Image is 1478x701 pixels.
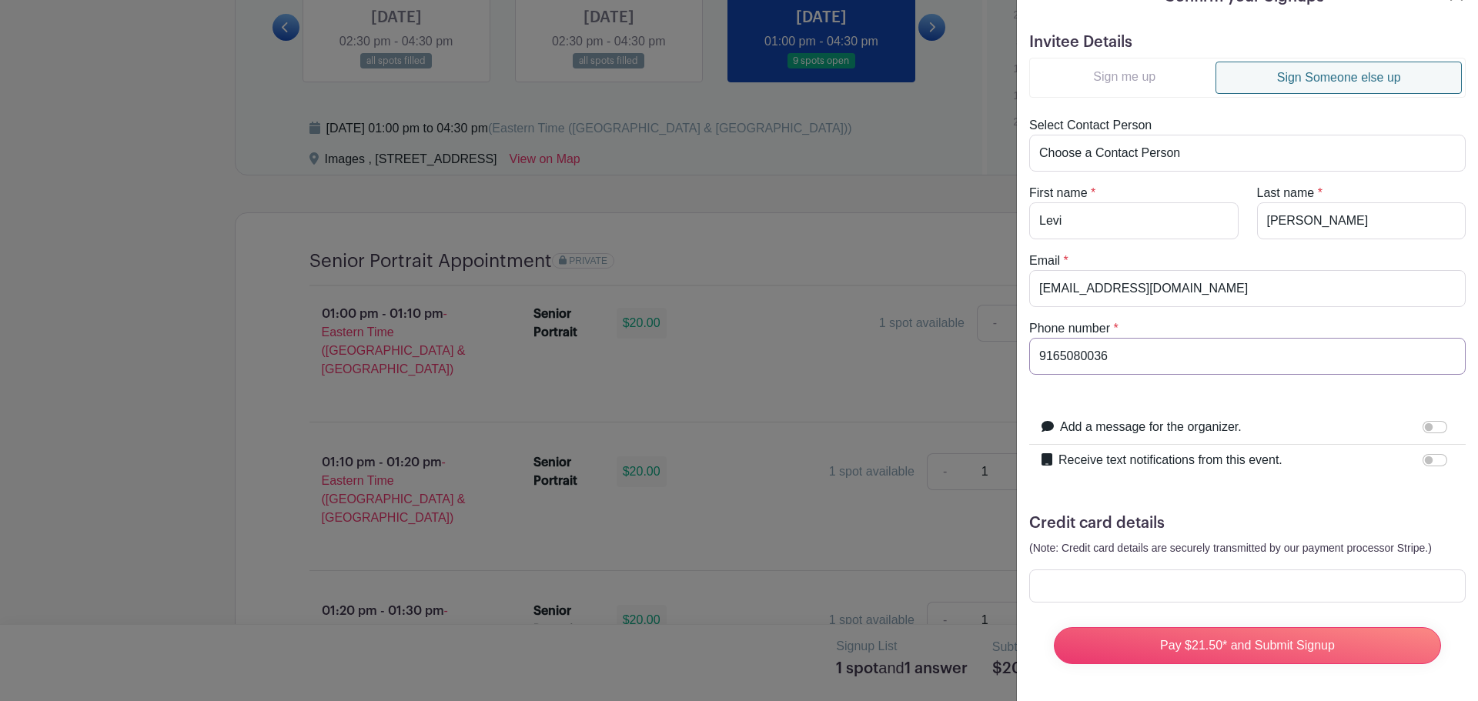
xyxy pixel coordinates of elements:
label: Email [1029,252,1060,270]
a: Sign me up [1033,62,1216,92]
label: Phone number [1029,319,1110,338]
input: Pay $21.50* and Submit Signup [1054,627,1441,664]
a: Sign Someone else up [1216,62,1462,94]
label: Receive text notifications from this event. [1058,451,1282,469]
label: First name [1029,184,1088,202]
small: (Note: Credit card details are securely transmitted by our payment processor Stripe.) [1029,542,1432,554]
iframe: Secure card payment input frame [1039,579,1456,593]
label: Last name [1257,184,1315,202]
label: Select Contact Person [1029,116,1152,135]
label: Add a message for the organizer. [1060,418,1242,436]
h5: Credit card details [1029,514,1466,532]
h5: Invitee Details [1029,33,1466,52]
